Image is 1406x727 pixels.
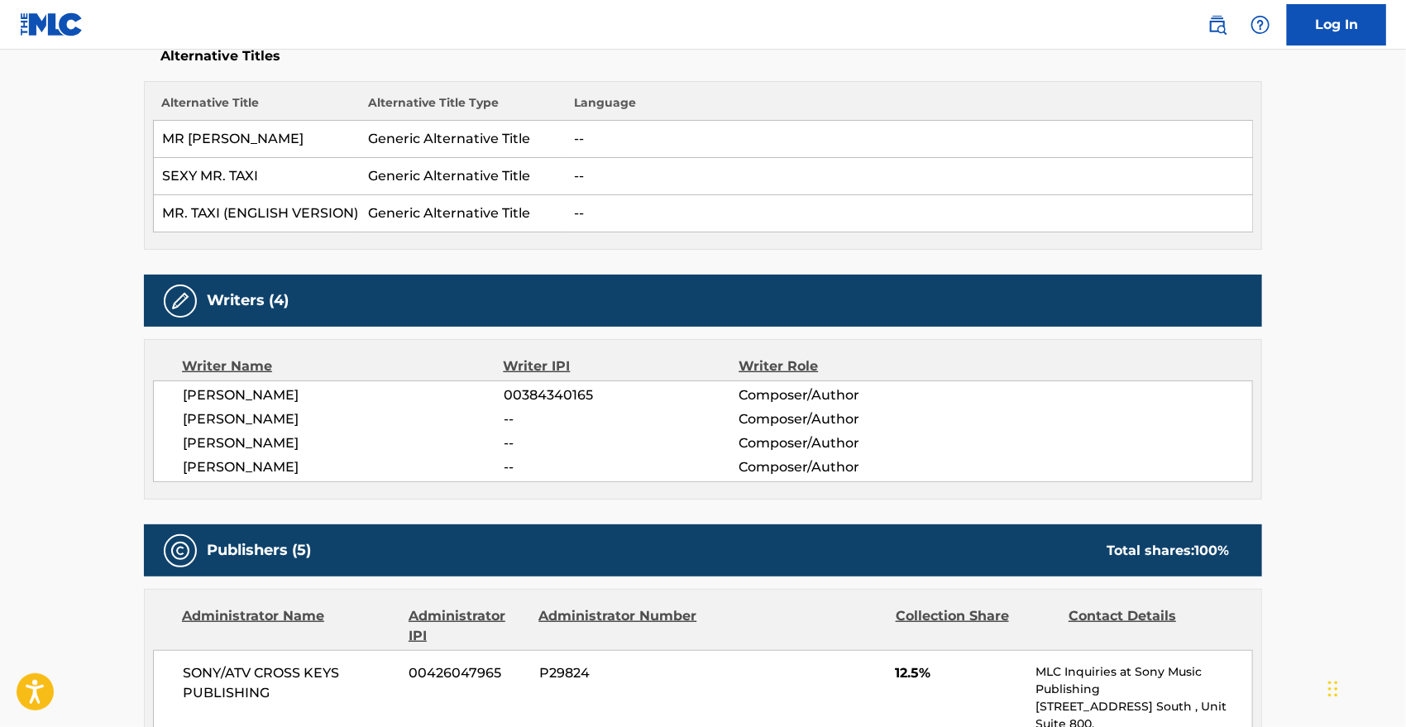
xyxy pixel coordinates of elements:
td: MR [PERSON_NAME] [154,121,360,158]
h5: Alternative Titles [160,48,1246,65]
div: Administrator IPI [409,606,526,646]
div: Total shares: [1107,541,1229,561]
span: Composer/Author [739,409,953,429]
p: MLC Inquiries at Sony Music Publishing [1036,663,1252,698]
a: Public Search [1201,8,1234,41]
td: Generic Alternative Title [360,121,566,158]
div: Help [1244,8,1277,41]
span: 00426047965 [409,663,527,683]
th: Language [566,94,1253,121]
span: 00384340165 [504,385,739,405]
td: -- [566,158,1253,195]
img: Writers [170,291,190,311]
div: Drag [1328,664,1338,714]
span: [PERSON_NAME] [183,409,504,429]
iframe: Chat Widget [1323,648,1406,727]
div: Contact Details [1069,606,1229,646]
span: Composer/Author [739,457,953,477]
th: Alternative Title Type [360,94,566,121]
span: 100 % [1194,543,1229,558]
div: Collection Share [896,606,1056,646]
td: -- [566,195,1253,232]
span: -- [504,457,739,477]
div: Administrator Name [182,606,396,646]
div: Writer IPI [504,356,739,376]
span: -- [504,409,739,429]
div: Administrator Number [538,606,699,646]
span: P29824 [539,663,700,683]
span: Composer/Author [739,433,953,453]
td: -- [566,121,1253,158]
td: Generic Alternative Title [360,195,566,232]
div: Writer Name [182,356,504,376]
span: -- [504,433,739,453]
span: [PERSON_NAME] [183,385,504,405]
a: Log In [1287,4,1386,45]
span: [PERSON_NAME] [183,433,504,453]
h5: Publishers (5) [207,541,311,560]
td: MR. TAXI (ENGLISH VERSION) [154,195,360,232]
img: search [1208,15,1227,35]
td: Generic Alternative Title [360,158,566,195]
h5: Writers (4) [207,291,289,310]
span: 12.5% [896,663,1024,683]
img: MLC Logo [20,12,84,36]
img: Publishers [170,541,190,561]
span: [PERSON_NAME] [183,457,504,477]
img: help [1251,15,1270,35]
span: Composer/Author [739,385,953,405]
td: SEXY MR. TAXI [154,158,360,195]
th: Alternative Title [154,94,360,121]
span: SONY/ATV CROSS KEYS PUBLISHING [183,663,397,703]
div: Writer Role [739,356,953,376]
